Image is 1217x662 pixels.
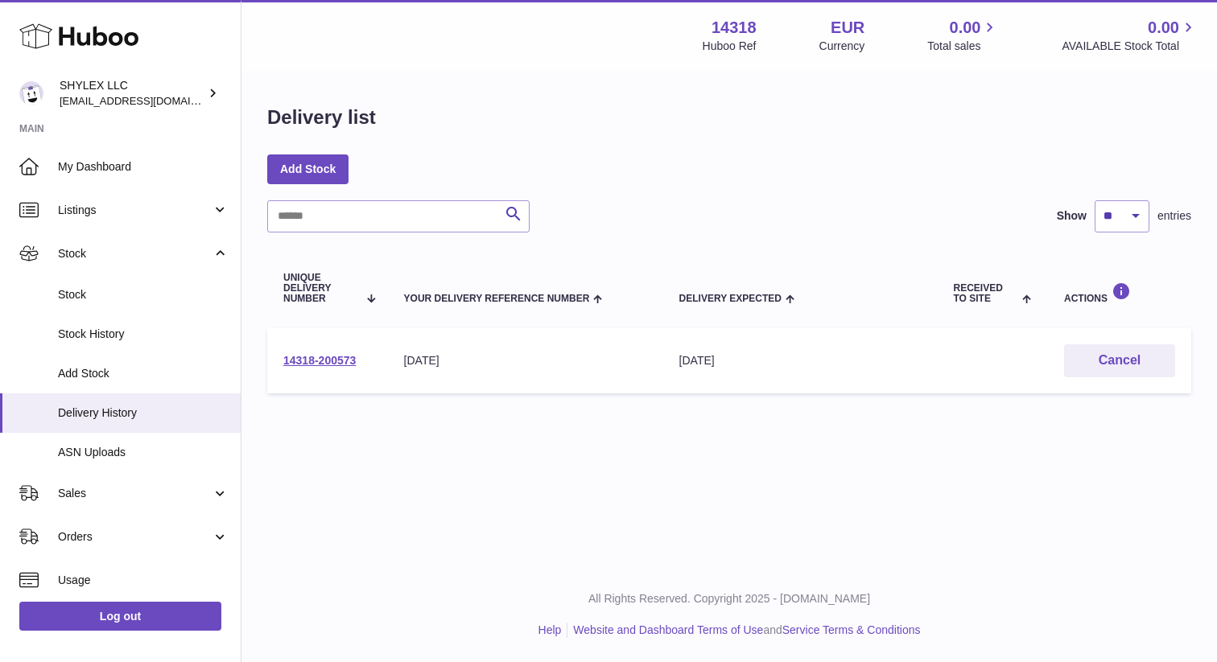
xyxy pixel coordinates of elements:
span: 0.00 [1148,17,1179,39]
span: AVAILABLE Stock Total [1062,39,1198,54]
p: All Rights Reserved. Copyright 2025 - [DOMAIN_NAME] [254,591,1204,606]
span: Stock [58,287,229,302]
div: [DATE] [679,353,922,368]
a: Website and Dashboard Terms of Use [573,623,763,636]
span: My Dashboard [58,159,229,175]
div: Actions [1064,282,1175,304]
strong: EUR [831,17,864,39]
span: ASN Uploads [58,445,229,460]
a: 0.00 Total sales [927,17,999,54]
span: Your Delivery Reference Number [404,294,590,304]
a: Service Terms & Conditions [782,623,921,636]
li: and [567,623,920,638]
a: 14318-200573 [283,354,356,367]
span: Orders [58,529,212,545]
span: Add Stock [58,366,229,381]
span: Total sales [927,39,999,54]
span: Usage [58,573,229,588]
span: 0.00 [950,17,981,39]
span: Sales [58,486,212,501]
span: Delivery History [58,405,229,421]
h1: Delivery list [267,105,376,130]
img: partenariats@shylex.fr [19,81,43,105]
label: Show [1057,208,1087,224]
a: 0.00 AVAILABLE Stock Total [1062,17,1198,54]
a: Log out [19,602,221,631]
div: SHYLEX LLC [60,78,204,109]
span: Stock History [58,327,229,342]
strong: 14318 [712,17,757,39]
span: Delivery Expected [679,294,782,304]
span: Received to Site [953,283,1017,304]
a: Add Stock [267,154,349,183]
div: Currency [819,39,865,54]
span: Stock [58,246,212,261]
div: [DATE] [404,353,647,368]
span: Unique Delivery Number [283,273,357,305]
button: Cancel [1064,344,1175,377]
div: Huboo Ref [703,39,757,54]
span: entries [1157,208,1191,224]
span: [EMAIL_ADDRESS][DOMAIN_NAME] [60,94,237,107]
a: Help [538,623,562,636]
span: Listings [58,203,212,218]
